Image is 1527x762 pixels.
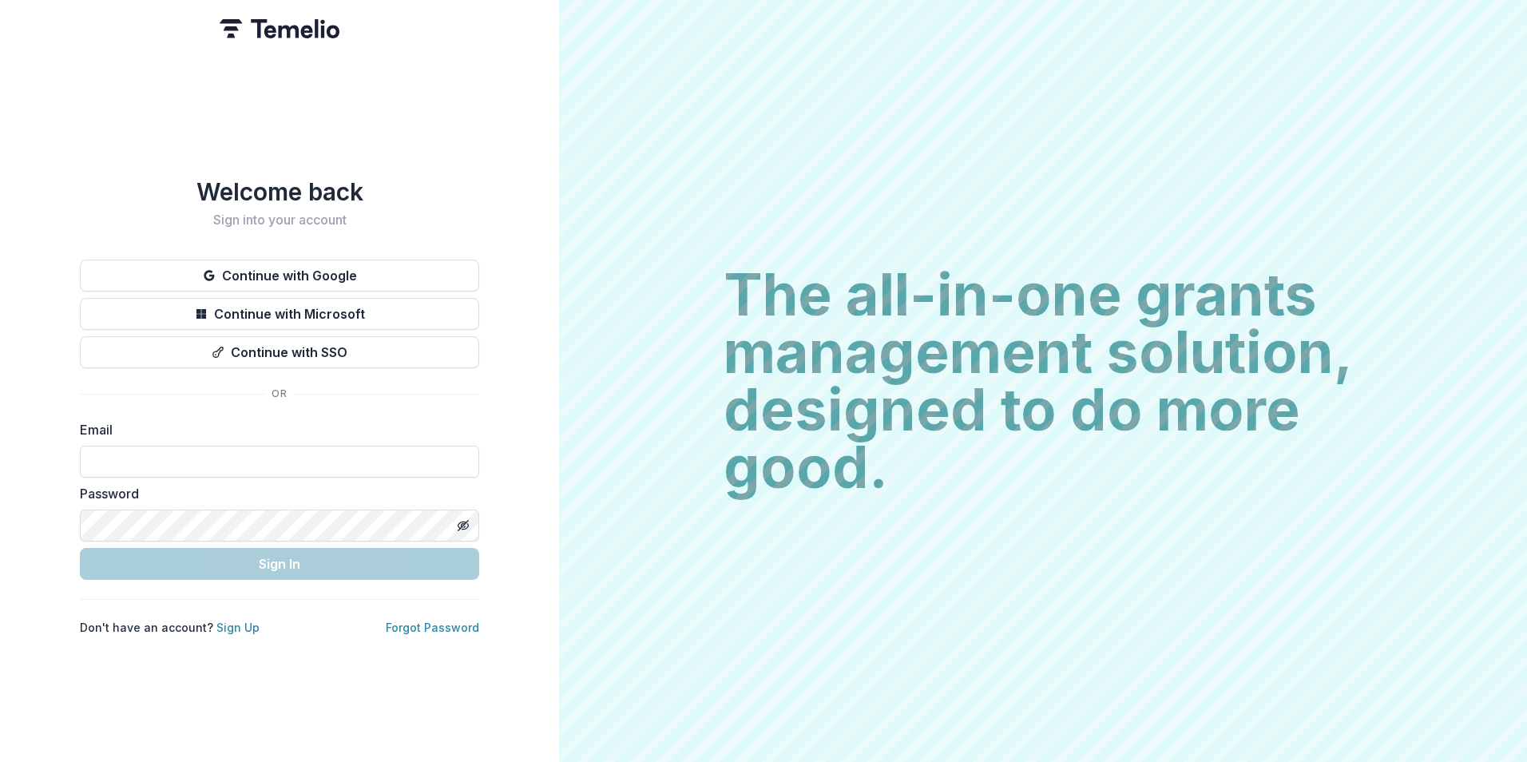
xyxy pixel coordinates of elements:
[80,484,470,503] label: Password
[80,336,479,368] button: Continue with SSO
[216,621,260,634] a: Sign Up
[80,548,479,580] button: Sign In
[220,19,339,38] img: Temelio
[386,621,479,634] a: Forgot Password
[80,298,479,330] button: Continue with Microsoft
[80,177,479,206] h1: Welcome back
[80,420,470,439] label: Email
[80,619,260,636] p: Don't have an account?
[450,513,476,538] button: Toggle password visibility
[80,212,479,228] h2: Sign into your account
[80,260,479,292] button: Continue with Google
